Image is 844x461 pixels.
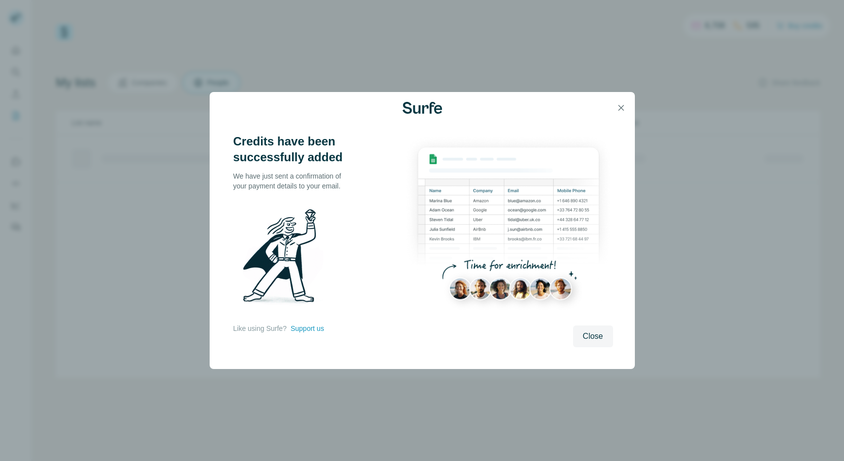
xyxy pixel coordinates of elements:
[583,330,603,342] span: Close
[233,134,352,165] h3: Credits have been successfully added
[402,102,442,114] img: Surfe Logo
[404,134,613,319] img: Enrichment Hub - Sheet Preview
[573,325,613,347] button: Close
[233,323,287,333] p: Like using Surfe?
[291,323,324,333] button: Support us
[233,171,352,191] p: We have just sent a confirmation of your payment details to your email.
[233,203,336,314] img: Surfe Illustration - Man holding diamond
